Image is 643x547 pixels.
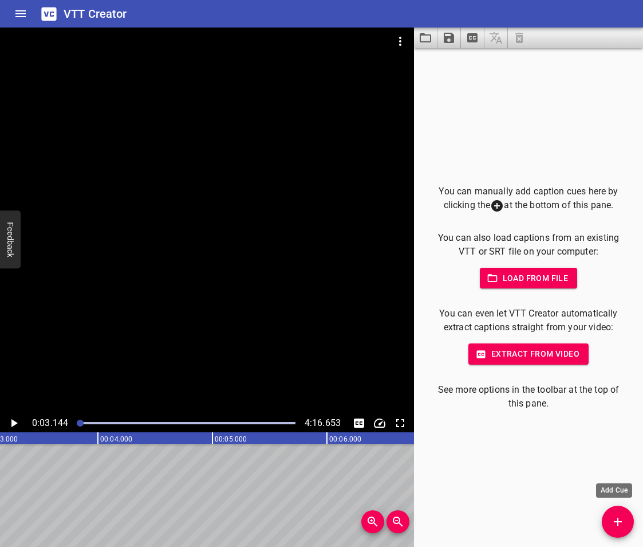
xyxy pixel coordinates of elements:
span: Video Duration [305,417,341,428]
p: You can manually add caption cues here by clicking the at the bottom of this pane. [432,185,625,213]
button: Zoom In [361,510,384,533]
span: Load from file [489,271,569,286]
p: See more options in the toolbar at the top of this pane. [432,383,625,411]
span: Extract from video [478,347,579,361]
div: Hide/Show Captions [350,414,368,432]
button: Add Cue [602,506,634,538]
span: Current Time [32,417,68,428]
text: 00:04.000 [100,435,132,443]
text: 00:05.000 [215,435,247,443]
div: Play progress [77,422,295,424]
span: Add some captions below, then you can translate them. [484,28,508,48]
button: Load captions from file [414,28,437,48]
button: Load from file [480,268,578,289]
button: Save captions to file [437,28,461,48]
h6: VTT Creator [64,5,127,23]
button: Play/Pause [5,414,23,432]
button: Extract from video [468,343,589,365]
button: Zoom Out [386,510,409,533]
div: Toggle Full Screen [391,414,409,432]
svg: Load captions from file [419,31,432,45]
button: Change Playback Speed [370,414,389,432]
p: You can also load captions from an existing VTT or SRT file on your computer: [432,231,625,259]
button: Extract captions from video [461,28,484,48]
button: Toggle captions [350,414,368,432]
div: Playback Speed [370,414,389,432]
text: 00:06.000 [329,435,361,443]
p: You can even let VTT Creator automatically extract captions straight from your video: [432,307,625,334]
button: Toggle fullscreen [391,414,409,432]
button: Video Options [386,28,414,55]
